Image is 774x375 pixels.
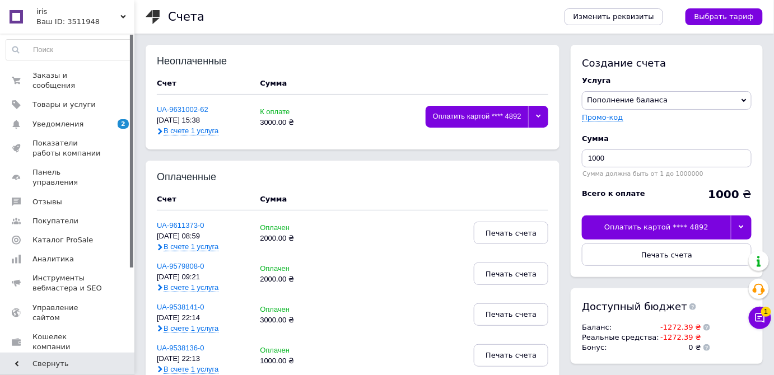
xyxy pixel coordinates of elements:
[582,243,752,266] button: Печать счета
[32,138,104,158] span: Показатели работы компании
[474,344,548,367] button: Печать счета
[260,235,323,243] div: 2000.00 ₴
[157,273,249,282] div: [DATE] 09:21
[474,222,548,244] button: Печать счета
[157,314,249,322] div: [DATE] 22:14
[164,242,218,251] span: В счете 1 услуга
[260,346,323,355] div: Оплачен
[582,299,687,313] span: Доступный бюджет
[260,78,287,88] div: Сумма
[157,105,208,114] a: UA-9631002-62
[157,355,249,363] div: [DATE] 22:13
[260,224,323,232] div: Оплачен
[260,119,323,127] div: 3000.00 ₴
[749,307,771,329] button: Чат с покупателем1
[573,12,654,22] span: Изменить реквизиты
[486,351,537,359] span: Печать счета
[582,134,752,144] div: Сумма
[164,365,218,374] span: В счете 1 услуга
[32,71,104,91] span: Заказы и сообщения
[582,189,645,199] div: Всего к оплате
[32,235,93,245] span: Каталог ProSale
[118,119,129,129] span: 2
[32,332,104,352] span: Кошелек компании
[582,322,659,332] td: Баланс :
[157,232,249,241] div: [DATE] 08:59
[708,189,752,200] div: ₴
[659,332,701,343] td: -1272.39 ₴
[582,113,623,121] label: Промо-код
[659,343,701,353] td: 0 ₴
[157,56,230,67] div: Неоплаченные
[582,76,752,86] div: Услуга
[157,344,204,352] a: UA-9538136-0
[32,197,62,207] span: Отзывы
[32,216,78,226] span: Покупатели
[260,275,323,284] div: 2000.00 ₴
[582,149,752,167] input: Введите сумму
[260,306,323,314] div: Оплачен
[157,194,249,204] div: Счет
[32,273,104,293] span: Инструменты вебмастера и SEO
[486,310,537,318] span: Печать счета
[694,12,754,22] span: Выбрать тариф
[157,303,204,311] a: UA-9538141-0
[659,322,701,332] td: -1272.39 ₴
[32,167,104,187] span: Панель управления
[474,262,548,285] button: Печать счета
[582,343,659,353] td: Бонус :
[474,303,548,326] button: Печать счета
[641,251,692,259] span: Печать счета
[582,56,752,70] div: Создание счета
[164,283,218,292] span: В счете 1 услуга
[486,229,537,237] span: Печать счета
[260,316,323,325] div: 3000.00 ₴
[260,108,323,116] div: К оплате
[157,262,204,270] a: UA-9579808-0
[761,307,771,317] span: 1
[426,106,528,128] div: Оплатить картой **** 4892
[32,303,104,323] span: Управление сайтом
[32,119,83,129] span: Уведомления
[582,170,752,177] div: Сумма должна быть от 1 до 1000000
[587,96,668,104] span: Пополнение баланса
[565,8,663,25] a: Изменить реквизиты
[582,332,659,343] td: Реальные средства :
[168,10,204,24] h1: Счета
[260,265,323,273] div: Оплачен
[164,126,218,135] span: В счете 1 услуга
[36,17,134,27] div: Ваш ID: 3511948
[157,116,249,125] div: [DATE] 15:38
[157,78,249,88] div: Счет
[582,215,730,239] div: Оплатить картой **** 4892
[260,357,323,365] div: 1000.00 ₴
[708,187,739,201] b: 1000
[260,194,287,204] div: Сумма
[32,100,96,110] span: Товары и услуги
[6,40,132,60] input: Поиск
[36,7,120,17] span: iris
[32,254,74,264] span: Аналитика
[157,221,204,229] a: UA-9611373-0
[164,324,218,333] span: В счете 1 услуга
[157,172,230,183] div: Оплаченные
[486,270,537,278] span: Печать счета
[686,8,763,25] a: Выбрать тариф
